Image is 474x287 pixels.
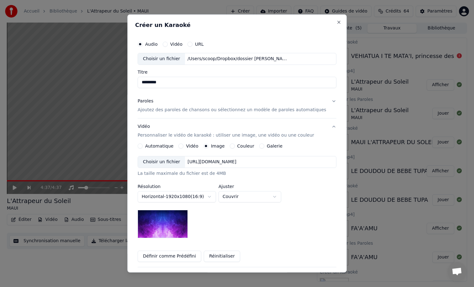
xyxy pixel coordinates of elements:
label: URL [195,42,204,46]
div: Choisir un fichier [138,53,185,65]
label: Vidéo [170,42,182,46]
label: Titre [138,70,336,74]
button: Définir comme Prédéfini [138,251,201,262]
div: VidéoPersonnaliser le vidéo de karaoké : utiliser une image, une vidéo ou une couleur [138,143,336,267]
label: Galerie [267,144,282,148]
div: [URL][DOMAIN_NAME] [185,159,239,165]
label: Couleur [237,144,254,148]
div: Paroles [138,98,153,104]
label: Vidéo [186,144,198,148]
div: Choisir un fichier [138,156,185,168]
div: /Users/scoop/Dropbox/dossier [PERSON_NAME]/2025/RACONTE MOI UNE HISTOIRE/VEHIATUA/DATA VEHIATUA/V... [185,56,292,62]
h2: Créer un Karaoké [135,22,339,28]
button: Avancé [138,267,336,284]
p: Ajoutez des paroles de chansons ou sélectionnez un modèle de paroles automatiques [138,107,326,113]
label: Image [211,144,225,148]
div: Vidéo [138,123,314,138]
p: Personnaliser le vidéo de karaoké : utiliser une image, une vidéo ou une couleur [138,132,314,138]
label: Résolution [138,184,216,189]
button: VidéoPersonnaliser le vidéo de karaoké : utiliser une image, une vidéo ou une couleur [138,118,336,143]
label: Ajuster [219,184,281,189]
div: La taille maximale du fichier est de 4MB [138,170,336,177]
button: Réinitialiser [204,251,240,262]
label: Automatique [145,144,173,148]
button: ParolesAjoutez des paroles de chansons ou sélectionnez un modèle de paroles automatiques [138,93,336,118]
label: Audio [145,42,158,46]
